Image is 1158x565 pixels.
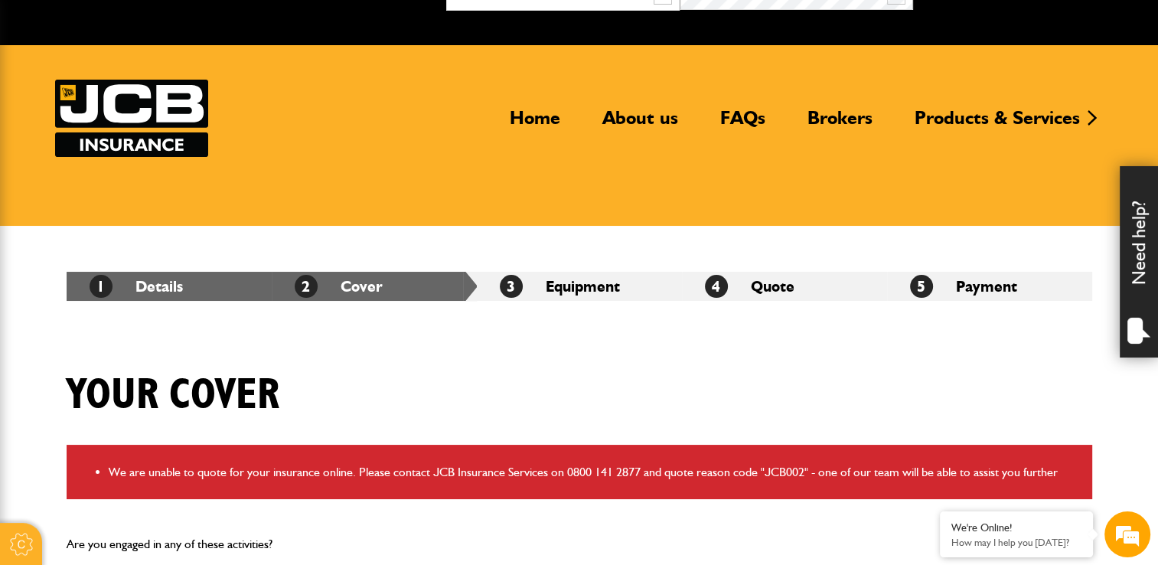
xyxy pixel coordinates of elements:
[272,272,477,301] li: Cover
[80,86,257,106] div: Chat with us now
[20,232,279,266] input: Enter your phone number
[295,275,318,298] span: 2
[951,537,1081,548] p: How may I help you today?
[682,272,887,301] li: Quote
[20,277,279,432] textarea: Type your message and hit 'Enter'
[26,85,64,106] img: d_20077148190_company_1631870298795_20077148190
[910,275,933,298] span: 5
[477,272,682,301] li: Equipment
[109,462,1081,482] li: We are unable to quote for your insurance online. Please contact JCB Insurance Services on 0800 1...
[90,275,113,298] span: 1
[709,106,777,142] a: FAQs
[796,106,884,142] a: Brokers
[55,80,208,157] img: JCB Insurance Services logo
[251,8,288,44] div: Minimize live chat window
[591,106,690,142] a: About us
[20,142,279,175] input: Enter your last name
[67,534,742,554] p: Are you engaged in any of these activities?
[208,444,278,465] em: Start Chat
[55,80,208,157] a: JCB Insurance Services
[951,521,1081,534] div: We're Online!
[20,187,279,220] input: Enter your email address
[903,106,1091,142] a: Products & Services
[500,275,523,298] span: 3
[887,272,1092,301] li: Payment
[67,370,279,421] h1: Your cover
[90,277,183,296] a: 1Details
[1120,166,1158,358] div: Need help?
[705,275,728,298] span: 4
[498,106,572,142] a: Home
